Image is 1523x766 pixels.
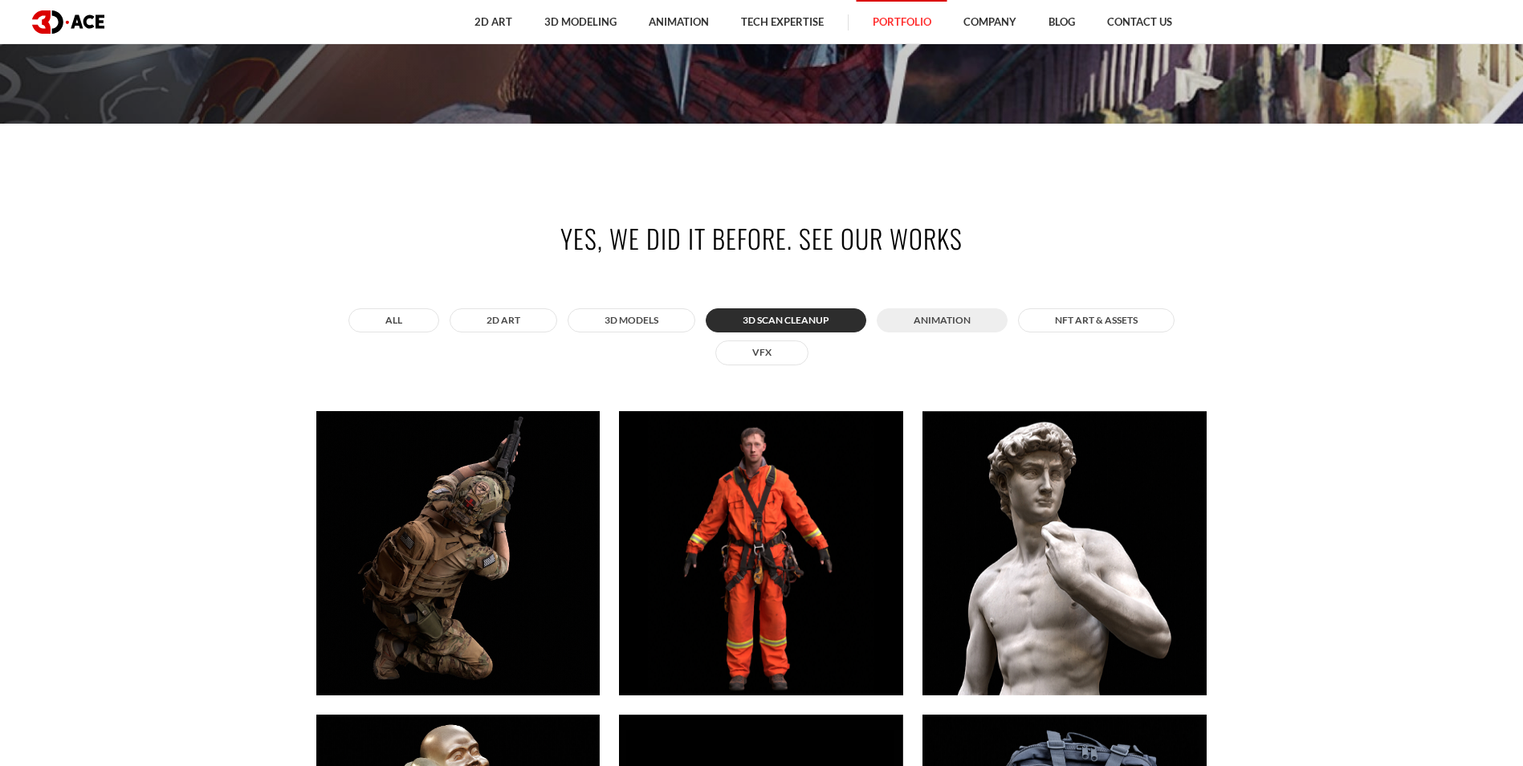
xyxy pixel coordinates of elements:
[316,220,1207,256] h2: Yes, we did it before. See our works
[32,10,104,34] img: logo dark
[715,340,808,365] button: VFX
[450,308,557,332] button: 2D ART
[1018,308,1175,332] button: NFT art & assets
[609,401,913,705] a: Fireman
[348,308,439,332] button: All
[307,401,610,705] a: Soldier
[706,308,866,332] button: 3D Scan Cleanup
[913,401,1216,705] a: Statue Of David (Mature Content)
[877,308,1008,332] button: ANIMATION
[568,308,695,332] button: 3D MODELS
